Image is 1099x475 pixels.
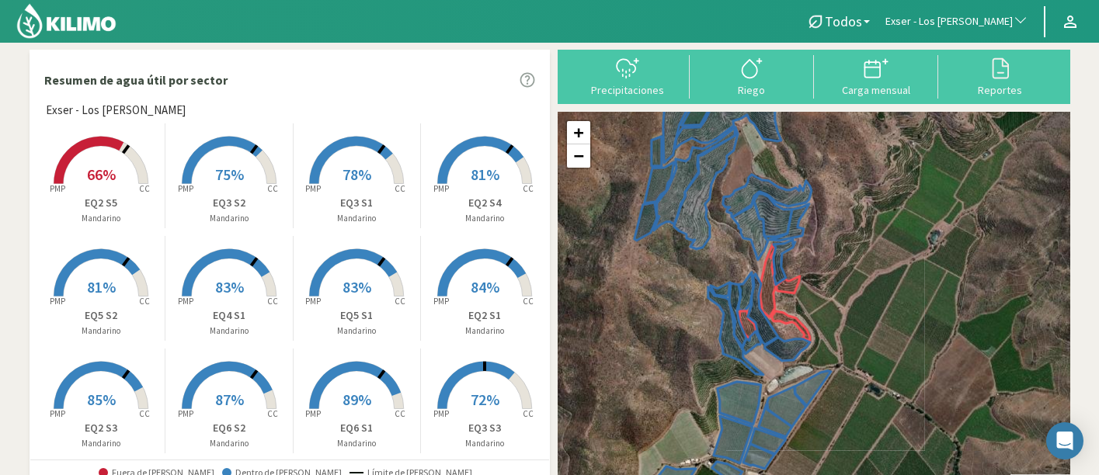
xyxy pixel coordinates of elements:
p: Mandarino [38,437,165,450]
p: EQ2 S4 [421,195,549,211]
p: Mandarino [294,437,421,450]
tspan: PMP [305,408,321,419]
a: Zoom in [567,121,590,144]
p: EQ3 S1 [294,195,421,211]
span: 89% [343,390,371,409]
p: EQ4 S1 [165,307,293,324]
span: 81% [471,165,499,184]
tspan: PMP [50,183,65,194]
tspan: CC [140,408,151,419]
span: 66% [87,165,116,184]
span: 81% [87,277,116,296]
p: Mandarino [294,324,421,338]
span: 83% [343,277,371,296]
p: Mandarino [421,437,549,450]
p: Mandarino [421,212,549,225]
p: Mandarino [421,324,549,338]
tspan: CC [523,296,534,307]
span: 87% [215,390,244,409]
a: Zoom out [567,144,590,168]
button: Precipitaciones [565,55,690,96]
p: EQ6 S2 [165,420,293,436]
p: EQ5 S2 [38,307,165,324]
tspan: CC [267,408,278,419]
p: EQ3 S3 [421,420,549,436]
p: EQ2 S1 [421,307,549,324]
tspan: PMP [178,296,193,307]
span: 75% [215,165,244,184]
tspan: PMP [50,296,65,307]
tspan: PMP [178,408,193,419]
img: Kilimo [16,2,117,40]
tspan: CC [140,183,151,194]
tspan: PMP [305,183,321,194]
tspan: CC [267,296,278,307]
span: 84% [471,277,499,296]
span: 83% [215,277,244,296]
tspan: CC [395,408,406,419]
div: Precipitaciones [570,85,685,95]
tspan: PMP [433,408,449,419]
p: Mandarino [165,324,293,338]
div: Reportes [943,85,1058,95]
tspan: PMP [433,183,449,194]
tspan: CC [395,183,406,194]
p: EQ3 S2 [165,195,293,211]
p: EQ6 S1 [294,420,421,436]
p: Mandarino [38,324,165,338]
span: Exser - Los [PERSON_NAME] [885,14,1013,29]
span: 72% [471,390,499,409]
button: Reportes [938,55,1062,96]
span: Todos [825,13,862,29]
p: EQ2 S5 [38,195,165,211]
tspan: CC [395,296,406,307]
tspan: PMP [305,296,321,307]
tspan: CC [267,183,278,194]
div: Riego [694,85,809,95]
p: Mandarino [294,212,421,225]
span: 78% [343,165,371,184]
tspan: CC [523,183,534,194]
tspan: PMP [433,296,449,307]
button: Riego [690,55,814,96]
tspan: PMP [50,408,65,419]
div: Open Intercom Messenger [1046,422,1083,459]
button: Exser - Los [PERSON_NAME] [878,5,1036,39]
span: 85% [87,390,116,409]
div: Carga mensual [819,85,934,95]
p: Mandarino [38,212,165,225]
p: Resumen de agua útil por sector [44,71,228,89]
tspan: CC [140,296,151,307]
button: Carga mensual [814,55,938,96]
p: EQ5 S1 [294,307,421,324]
p: Mandarino [165,437,293,450]
tspan: CC [523,408,534,419]
span: Exser - Los [PERSON_NAME] [46,102,186,120]
p: Mandarino [165,212,293,225]
tspan: PMP [178,183,193,194]
p: EQ2 S3 [38,420,165,436]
